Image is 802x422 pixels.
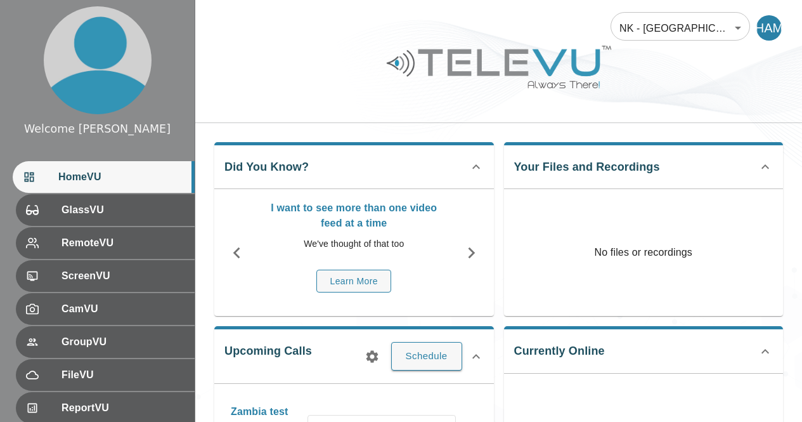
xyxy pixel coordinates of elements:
div: GroupVU [16,326,195,358]
span: HomeVU [58,169,184,185]
span: GroupVU [61,334,184,350]
div: FileVU [16,359,195,391]
div: Welcome [PERSON_NAME] [24,121,171,137]
span: GlassVU [61,202,184,218]
span: ReportVU [61,400,184,416]
span: ScreenVU [61,268,184,284]
span: CamVU [61,301,184,317]
div: ScreenVU [16,260,195,292]
div: GlassVU [16,194,195,226]
p: I want to see more than one video feed at a time [266,201,443,231]
p: We've thought of that too [266,237,443,251]
p: No files or recordings [504,189,784,316]
div: RemoteVU [16,227,195,259]
div: HomeVU [13,161,195,193]
span: RemoteVU [61,235,184,251]
div: HAM [756,15,782,41]
span: FileVU [61,367,184,383]
img: Logo [385,41,613,93]
img: profile.png [44,6,152,114]
div: CamVU [16,293,195,325]
button: Learn More [316,270,391,293]
div: NK - [GEOGRAPHIC_DATA] [611,10,750,46]
button: Schedule [391,342,462,370]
